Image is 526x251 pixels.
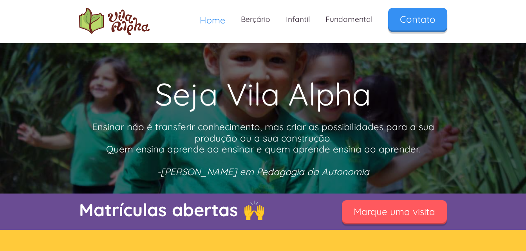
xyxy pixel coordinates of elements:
[278,8,318,31] a: Infantil
[192,8,233,32] a: Home
[79,121,447,177] p: Ensinar não é transferir conhecimento, mas criar as possibilidades para a sua produção ou a sua c...
[79,8,150,35] img: logo Escola Vila Alpha
[79,70,447,117] h1: Seja Vila Alpha
[233,8,278,31] a: Berçário
[200,14,225,26] span: Home
[79,8,150,35] a: home
[79,197,322,222] p: Matrículas abertas 🙌
[342,200,447,223] a: Marque uma visita
[318,8,380,31] a: Fundamental
[388,8,447,30] a: Contato
[157,166,369,177] em: -[PERSON_NAME] em Pedagogia da Autonomia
